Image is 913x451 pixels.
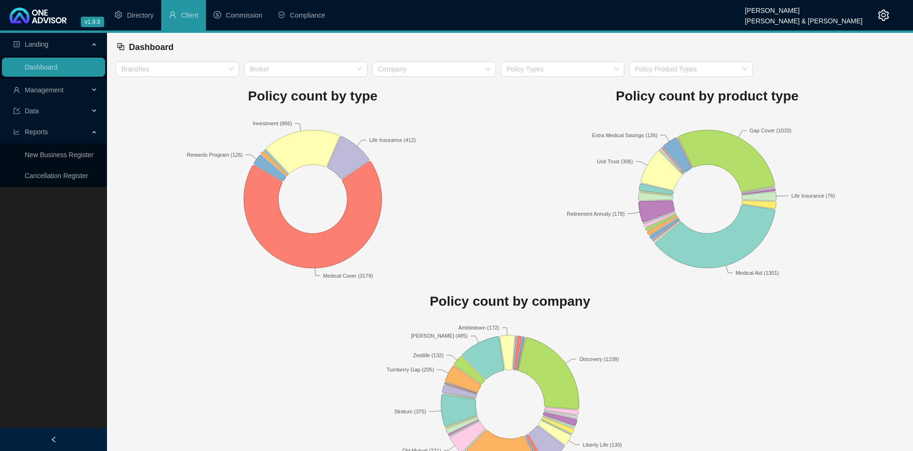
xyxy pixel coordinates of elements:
span: Commission [226,11,262,19]
span: Dashboard [129,42,174,52]
span: block [117,42,125,51]
text: Discovery (1108) [579,356,619,362]
h1: Policy count by product type [510,86,905,107]
span: v1.9.9 [81,17,104,27]
span: setting [878,10,889,21]
h1: Policy count by type [116,86,510,107]
h1: Policy count by company [116,291,904,312]
span: left [50,436,57,443]
span: import [13,108,20,114]
span: user [13,87,20,93]
span: profile [13,41,20,48]
span: Client [181,11,198,19]
span: user [169,11,176,19]
span: Landing [25,40,49,48]
div: [PERSON_NAME] & [PERSON_NAME] [745,13,863,23]
a: Dashboard [25,63,58,71]
text: Turnberry Gap (205) [387,367,434,372]
div: [PERSON_NAME] [745,2,863,13]
span: Data [25,107,39,115]
text: Investment (866) [253,120,292,126]
text: Retirement Annuity (178) [567,210,625,216]
span: safety [278,11,285,19]
text: Rewards Program (126) [187,151,243,157]
text: Stratum (375) [394,409,426,414]
text: [PERSON_NAME] (485) [411,333,467,339]
a: Cancellation Register [25,172,88,180]
span: dollar [214,11,221,19]
text: Life Insurance (76) [791,193,835,199]
text: Unit Trust (306) [597,159,633,164]
span: Reports [25,128,48,136]
text: Ambledown (172) [458,325,499,331]
a: New Business Register [25,151,94,159]
img: 2df55531c6924b55f21c4cf5d4484680-logo-light.svg [10,8,67,23]
text: Life Insurance (412) [369,137,416,143]
span: Directory [127,11,154,19]
span: Management [25,86,64,94]
span: line-chart [13,129,20,135]
text: Liberty Life (130) [583,442,622,448]
text: Medical Cover (3179) [323,272,373,278]
span: Compliance [290,11,325,19]
text: Medical Aid (1301) [736,270,779,276]
span: setting [115,11,122,19]
text: Zestlife (132) [413,352,444,358]
text: Extra Medical Savings (136) [592,132,658,138]
text: Gap Cover (1033) [749,128,791,133]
